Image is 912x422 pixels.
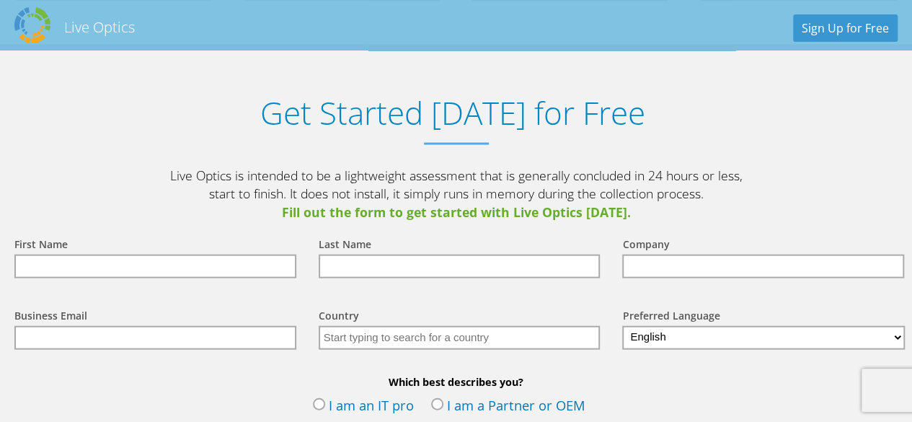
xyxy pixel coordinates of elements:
a: Sign Up for Free [793,14,898,42]
label: Preferred Language [622,309,720,326]
label: Last Name [319,237,371,255]
label: Country [319,309,359,326]
label: I am a Partner or OEM [431,396,585,418]
label: Company [622,237,669,255]
label: I am an IT pro [313,396,414,418]
label: First Name [14,237,68,255]
span: Fill out the form to get started with Live Optics [DATE]. [168,203,745,222]
h2: Live Optics [64,17,135,37]
input: Start typing to search for a country [319,326,601,350]
img: Dell Dpack [14,7,50,43]
p: Live Optics is intended to be a lightweight assessment that is generally concluded in 24 hours or... [168,167,745,222]
label: Business Email [14,309,87,326]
